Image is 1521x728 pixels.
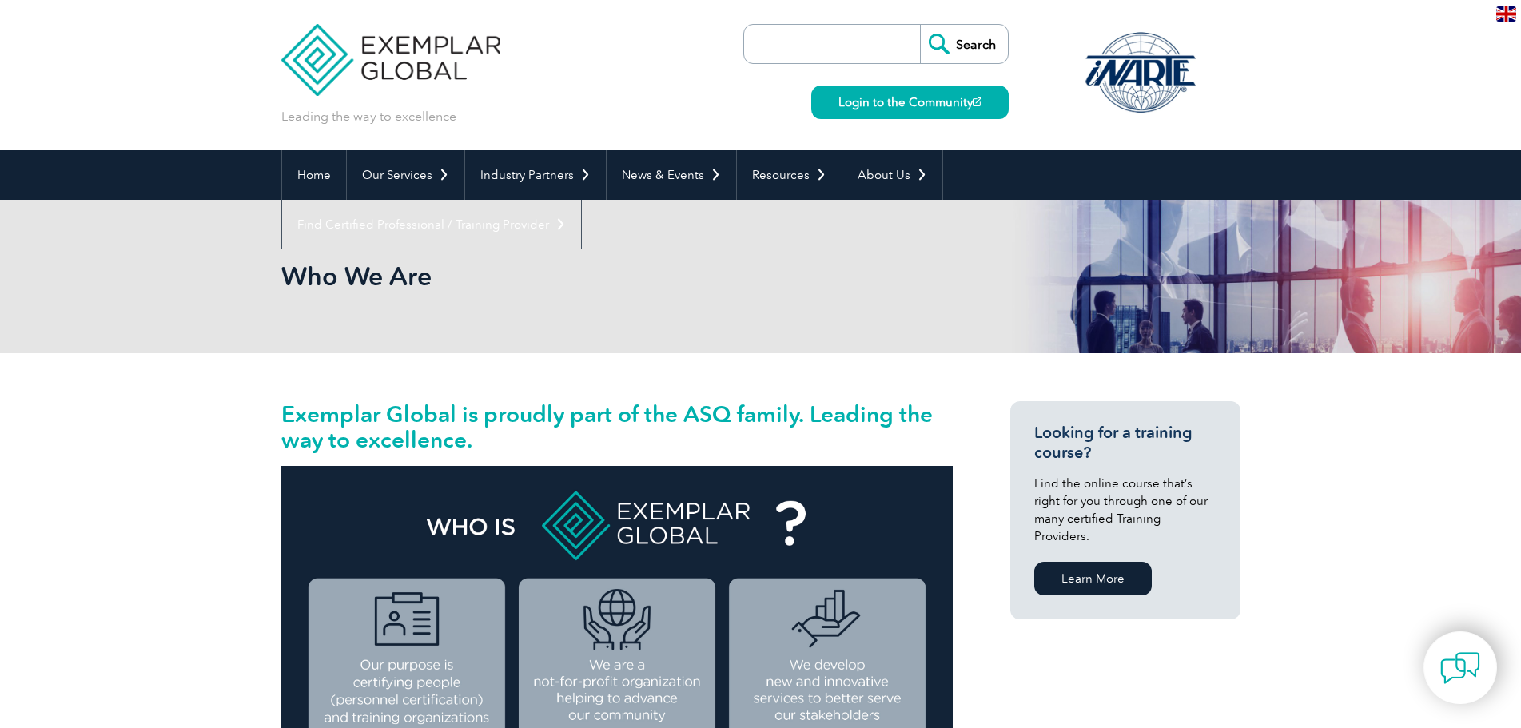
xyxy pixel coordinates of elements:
a: Find Certified Professional / Training Provider [282,200,581,249]
a: Our Services [347,150,464,200]
a: Login to the Community [811,86,1009,119]
a: Learn More [1034,562,1152,595]
a: Industry Partners [465,150,606,200]
h3: Looking for a training course? [1034,423,1216,463]
a: Resources [737,150,842,200]
h2: Exemplar Global is proudly part of the ASQ family. Leading the way to excellence. [281,401,953,452]
a: News & Events [607,150,736,200]
input: Search [920,25,1008,63]
a: About Us [842,150,942,200]
img: en [1496,6,1516,22]
img: contact-chat.png [1440,648,1480,688]
h2: Who We Are [281,264,953,289]
img: open_square.png [973,97,981,106]
a: Home [282,150,346,200]
p: Find the online course that’s right for you through one of our many certified Training Providers. [1034,475,1216,545]
p: Leading the way to excellence [281,108,456,125]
